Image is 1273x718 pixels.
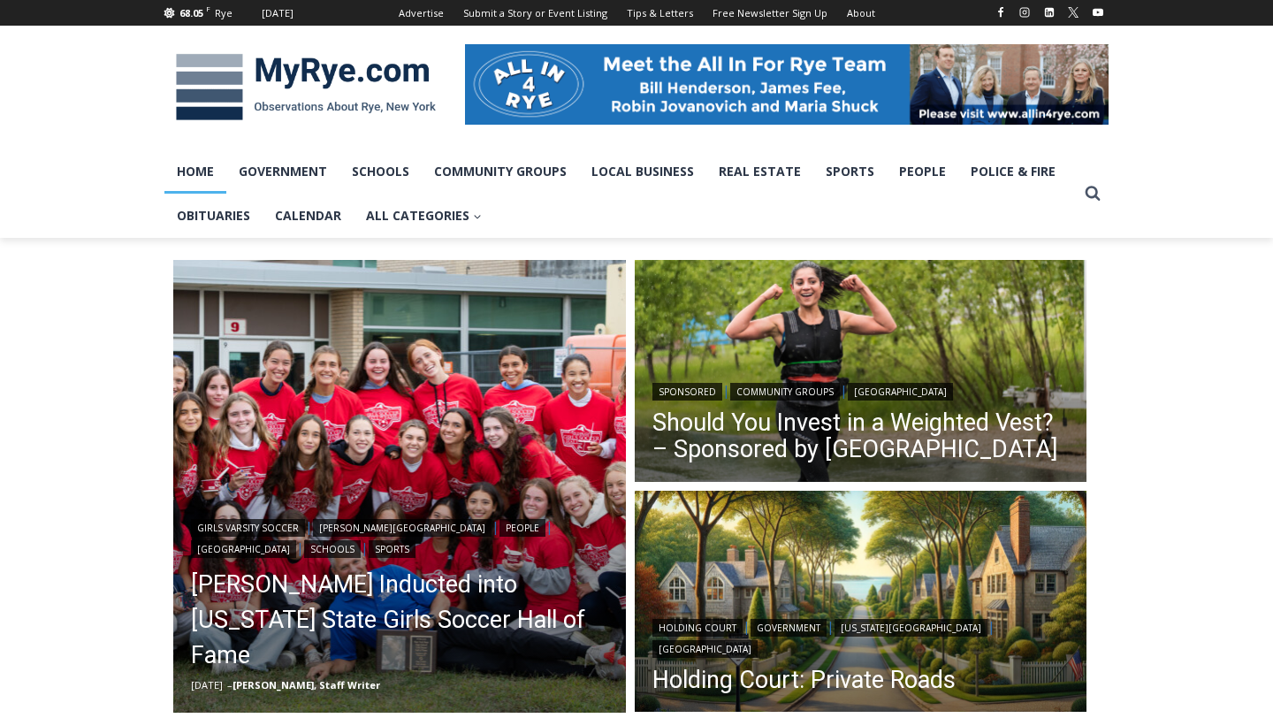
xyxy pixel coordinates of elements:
a: Schools [339,149,422,194]
a: Real Estate [706,149,813,194]
a: Calendar [263,194,354,238]
img: (PHOTO: The 2025 Rye Girls Soccer Team surrounding Head Coach Rich Savage after his induction int... [173,260,626,713]
nav: Primary Navigation [164,149,1077,239]
a: Sports [369,540,415,558]
a: All Categories [354,194,494,238]
a: People [499,519,545,537]
a: Government [226,149,339,194]
button: View Search Form [1077,178,1109,210]
a: Government [751,619,827,637]
a: Schools [304,540,361,558]
a: Read More Holding Court: Private Roads [635,491,1087,717]
a: [PERSON_NAME] Inducted into [US_STATE] State Girls Soccer Hall of Fame [191,567,608,673]
a: Read More Rich Savage Inducted into New York State Girls Soccer Hall of Fame [173,260,626,713]
span: All Categories [366,206,482,225]
a: Community Groups [730,383,840,401]
img: DALLE 2025-09-08 Holding Court 2025-09-09 Private Roads [635,491,1087,717]
div: | | | [652,615,1070,658]
a: Home [164,149,226,194]
img: MyRye.com [164,42,447,134]
a: Holding Court [652,619,743,637]
a: Sponsored [652,383,722,401]
a: [GEOGRAPHIC_DATA] [848,383,953,401]
a: Community Groups [422,149,579,194]
a: Instagram [1014,2,1035,23]
a: [GEOGRAPHIC_DATA] [191,540,296,558]
a: [PERSON_NAME], Staff Writer [232,678,380,691]
a: Facebook [990,2,1011,23]
a: [PERSON_NAME][GEOGRAPHIC_DATA] [313,519,492,537]
div: Rye [215,5,232,21]
a: Read More Should You Invest in a Weighted Vest? – Sponsored by White Plains Hospital [635,260,1087,486]
a: [GEOGRAPHIC_DATA] [652,640,758,658]
img: (PHOTO: Runner with a weighted vest. Contributed.) [635,260,1087,486]
div: [DATE] [262,5,293,21]
a: X [1063,2,1084,23]
a: People [887,149,958,194]
a: Local Business [579,149,706,194]
div: | | [652,379,1070,401]
a: Should You Invest in a Weighted Vest? – Sponsored by [GEOGRAPHIC_DATA] [652,409,1070,462]
a: Linkedin [1039,2,1060,23]
span: 68.05 [179,6,203,19]
img: All in for Rye [465,44,1109,124]
span: – [227,678,232,691]
a: Girls Varsity Soccer [191,519,305,537]
a: YouTube [1087,2,1109,23]
a: Sports [813,149,887,194]
time: [DATE] [191,678,223,691]
a: Obituaries [164,194,263,238]
span: F [206,4,210,13]
a: Holding Court: Private Roads [652,667,1070,693]
div: | | | | | [191,516,608,558]
a: Police & Fire [958,149,1068,194]
a: [US_STATE][GEOGRAPHIC_DATA] [835,619,987,637]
